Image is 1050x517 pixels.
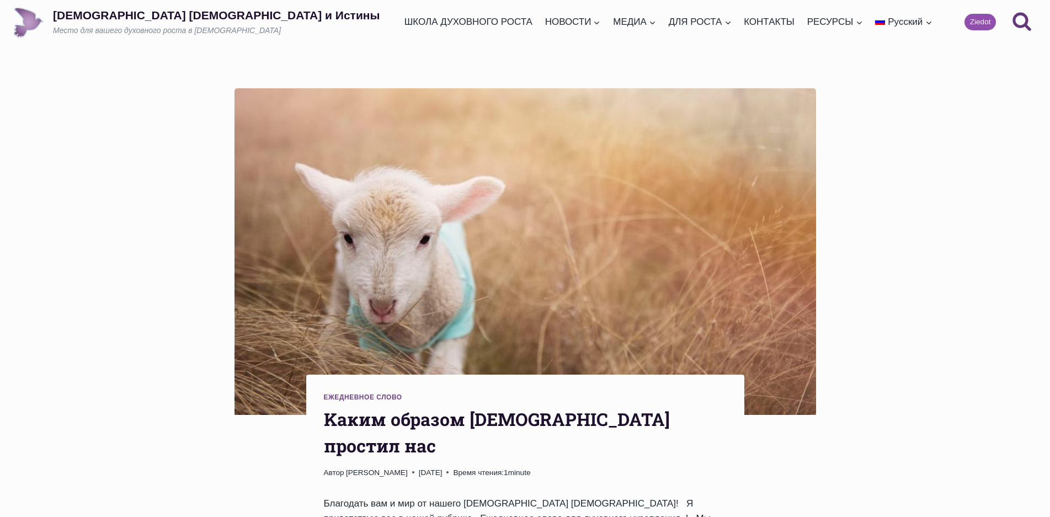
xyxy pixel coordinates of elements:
[53,8,380,22] p: [DEMOGRAPHIC_DATA] [DEMOGRAPHIC_DATA] и Истины
[508,468,531,477] span: minute
[669,14,732,29] span: ДЛЯ РОСТА
[13,7,44,38] img: Draudze Gars un Patiesība
[888,17,923,27] span: Русский
[324,393,402,401] a: Ежедневное слово
[1007,7,1037,37] button: Показать форму поиска
[453,467,530,479] span: 1
[53,25,380,36] p: Место для вашего духовного роста в [DEMOGRAPHIC_DATA]
[346,468,408,477] a: [PERSON_NAME]
[807,14,863,29] span: РЕСУРСЫ
[453,468,504,477] span: Время чтения:
[419,467,443,479] time: [DATE]
[545,14,600,29] span: НОВОСТИ
[613,14,656,29] span: МЕДИА
[324,406,727,459] h1: Kаким образом [DEMOGRAPHIC_DATA] простил нас
[324,467,344,479] span: Автор
[13,7,380,38] a: [DEMOGRAPHIC_DATA] [DEMOGRAPHIC_DATA] и ИстиныМесто для вашего духовного роста в [DEMOGRAPHIC_DATA]
[964,14,996,30] a: Ziedot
